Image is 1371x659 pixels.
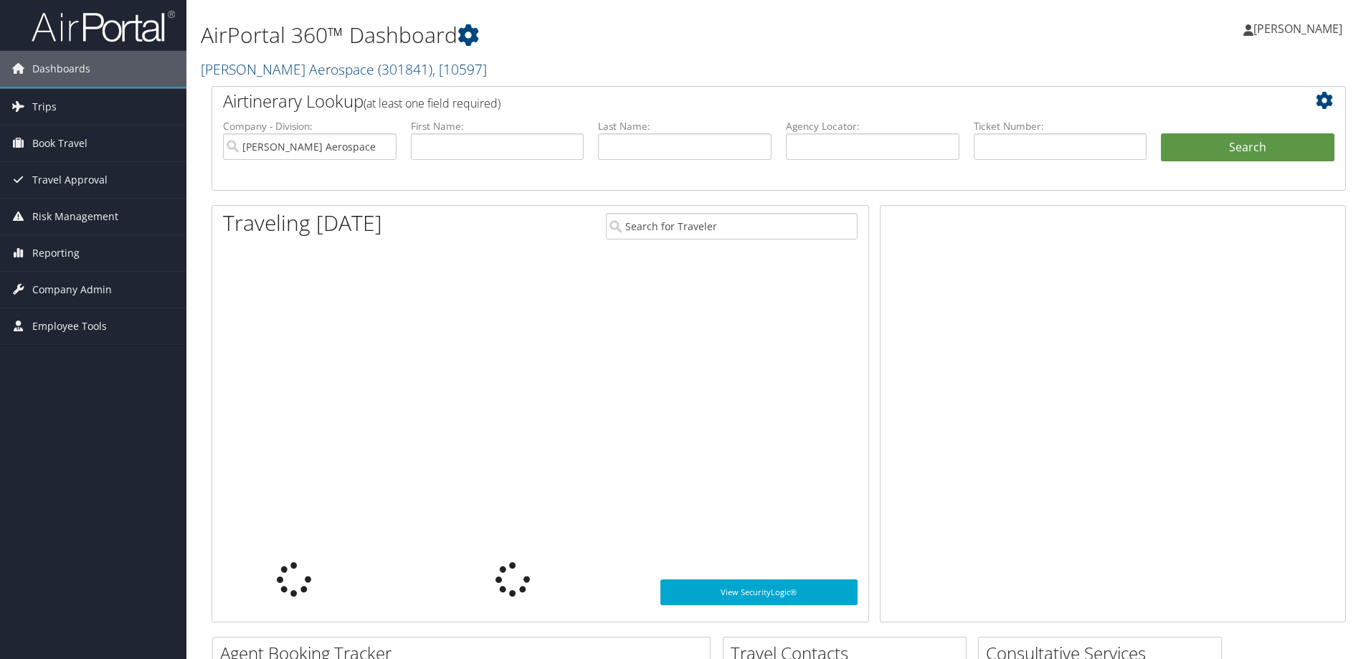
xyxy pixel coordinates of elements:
span: Company Admin [32,272,112,308]
label: First Name: [411,119,584,133]
label: Last Name: [598,119,772,133]
label: Agency Locator: [786,119,959,133]
span: Risk Management [32,199,118,234]
a: [PERSON_NAME] [1243,7,1357,50]
label: Company - Division: [223,119,397,133]
h2: Airtinerary Lookup [223,89,1240,113]
span: Book Travel [32,125,87,161]
a: [PERSON_NAME] Aerospace [201,60,487,79]
span: Reporting [32,235,80,271]
img: airportal-logo.png [32,9,175,43]
span: Employee Tools [32,308,107,344]
a: View SecurityLogic® [660,579,858,605]
h1: Traveling [DATE] [223,208,382,238]
span: Travel Approval [32,162,108,198]
input: Search for Traveler [606,213,858,240]
span: [PERSON_NAME] [1253,21,1342,37]
span: Trips [32,89,57,125]
span: ( 301841 ) [378,60,432,79]
h1: AirPortal 360™ Dashboard [201,20,972,50]
span: (at least one field required) [364,95,501,111]
span: , [ 10597 ] [432,60,487,79]
label: Ticket Number: [974,119,1147,133]
button: Search [1161,133,1334,162]
span: Dashboards [32,51,90,87]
